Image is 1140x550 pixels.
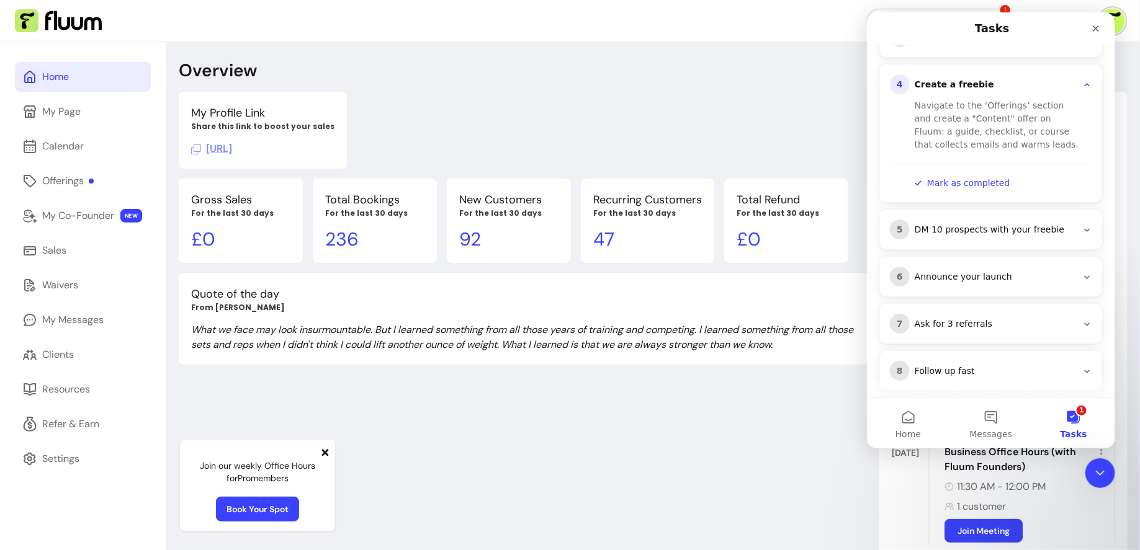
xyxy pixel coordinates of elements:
[42,347,74,362] div: Clients
[593,208,702,218] p: For the last 30 days
[191,191,290,208] p: Gross Sales
[191,208,290,218] p: For the last 30 days
[867,12,1115,448] iframe: Intercom live chat
[15,305,151,335] a: My Messages
[15,236,151,265] a: Sales
[191,303,857,313] p: From [PERSON_NAME]
[945,479,1107,494] div: 11:30 AM - 12:00 PM
[459,228,559,251] p: 92
[325,208,424,218] p: For the last 30 days
[325,228,424,251] p: 236
[945,445,1107,474] div: Business Office Hours (with Fluum Founders)
[325,191,424,208] p: Total Bookings
[15,201,151,231] a: My Co-Founder NEW
[191,142,232,155] span: Click to copy
[945,519,1023,543] a: Join Meeting
[15,444,151,474] a: Settings
[945,499,1107,514] div: 1 customer
[216,497,299,521] a: Book Your Spot
[737,191,836,208] p: Total Refund
[42,243,66,258] div: Sales
[191,285,857,303] p: Quote of the day
[15,166,151,196] a: Offerings
[120,209,142,223] span: NEW
[15,9,102,33] img: Fluum Logo
[191,322,857,352] p: What we face may look insurmountable. But I learned something from all those years of training an...
[867,9,1013,33] a: Setup your Stripe account
[42,104,81,119] div: My Page
[42,69,69,84] div: Home
[42,208,114,223] div: My Co-Founder
[15,375,151,404] a: Resources
[42,451,79,466] div: Settings
[15,409,151,439] a: Refer & Earn
[191,228,290,251] p: £ 0
[42,278,78,293] div: Waivers
[191,104,334,122] p: My Profile Link
[459,208,559,218] p: For the last 30 days
[1028,9,1125,33] button: avatar[PERSON_NAME]
[15,62,151,92] a: Home
[42,139,84,154] div: Calendar
[15,97,151,126] a: My Page
[737,228,836,251] p: £ 0
[42,313,104,327] div: My Messages
[191,122,334,131] p: Share this link to boost your sales
[15,270,151,300] a: Waivers
[737,208,836,218] p: For the last 30 days
[42,417,99,432] div: Refer & Earn
[15,340,151,370] a: Clients
[593,191,702,208] p: Recurring Customers
[1100,9,1125,33] img: avatar
[459,191,559,208] p: New Customers
[999,4,1012,16] span: !
[892,446,929,459] div: [DATE]
[190,459,325,484] p: Join our weekly Office Hours for Pro members
[179,60,257,82] p: Overview
[593,228,702,251] p: 47
[42,174,94,189] div: Offerings
[42,382,90,397] div: Resources
[1085,458,1115,488] iframe: Intercom live chat
[15,131,151,161] a: Calendar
